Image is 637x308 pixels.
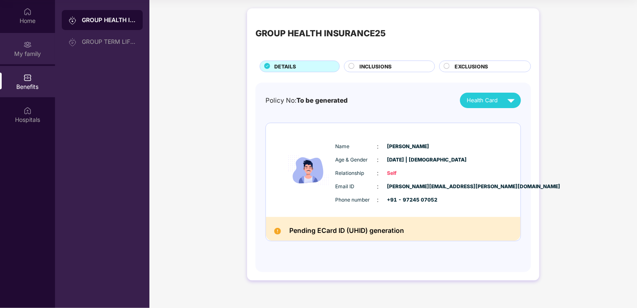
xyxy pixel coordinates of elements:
span: Email ID [336,183,377,191]
span: : [377,169,379,178]
span: : [377,182,379,191]
span: : [377,155,379,164]
span: To be generated [296,96,348,104]
img: svg+xml;base64,PHN2ZyBpZD0iSG9zcGl0YWxzIiB4bWxucz0iaHR0cDovL3d3dy53My5vcmcvMjAwMC9zdmciIHdpZHRoPS... [23,106,32,115]
span: Relationship [336,169,377,177]
h2: Pending ECard ID (UHID) generation [289,225,404,237]
div: GROUP HEALTH INSURANCE25 [82,16,136,24]
span: +91 - 97245 07052 [387,196,429,204]
span: Name [336,143,377,151]
div: GROUP HEALTH INSURANCE25 [255,27,386,40]
span: Health Card [467,96,498,105]
img: svg+xml;base64,PHN2ZyBpZD0iQmVuZWZpdHMiIHhtbG5zPSJodHRwOi8vd3d3LnczLm9yZy8yMDAwL3N2ZyIgd2lkdGg9Ij... [23,73,32,82]
span: [DATE] | [DEMOGRAPHIC_DATA] [387,156,429,164]
button: Health Card [460,93,521,108]
span: Self [387,169,429,177]
img: svg+xml;base64,PHN2ZyBpZD0iSG9tZSIgeG1sbnM9Imh0dHA6Ly93d3cudzMub3JnLzIwMDAvc3ZnIiB3aWR0aD0iMjAiIG... [23,8,32,16]
span: [PERSON_NAME] [387,143,429,151]
img: svg+xml;base64,PHN2ZyB3aWR0aD0iMjAiIGhlaWdodD0iMjAiIHZpZXdCb3g9IjAgMCAyMCAyMCIgZmlsbD0ibm9uZSIgeG... [68,38,77,46]
img: icon [283,134,334,207]
span: INCLUSIONS [360,63,392,71]
span: EXCLUSIONS [455,63,488,71]
span: Age & Gender [336,156,377,164]
div: Policy No: [265,96,348,106]
span: : [377,142,379,151]
span: DETAILS [274,63,296,71]
img: svg+xml;base64,PHN2ZyB4bWxucz0iaHR0cDovL3d3dy53My5vcmcvMjAwMC9zdmciIHZpZXdCb3g9IjAgMCAyNCAyNCIgd2... [504,93,518,108]
img: Pending [274,228,281,235]
span: [PERSON_NAME][EMAIL_ADDRESS][PERSON_NAME][DOMAIN_NAME] [387,183,429,191]
div: GROUP TERM LIFE INSURANCE [82,38,136,45]
img: svg+xml;base64,PHN2ZyB3aWR0aD0iMjAiIGhlaWdodD0iMjAiIHZpZXdCb3g9IjAgMCAyMCAyMCIgZmlsbD0ibm9uZSIgeG... [68,16,77,25]
span: Phone number [336,196,377,204]
img: svg+xml;base64,PHN2ZyB3aWR0aD0iMjAiIGhlaWdodD0iMjAiIHZpZXdCb3g9IjAgMCAyMCAyMCIgZmlsbD0ibm9uZSIgeG... [23,40,32,49]
span: : [377,195,379,204]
